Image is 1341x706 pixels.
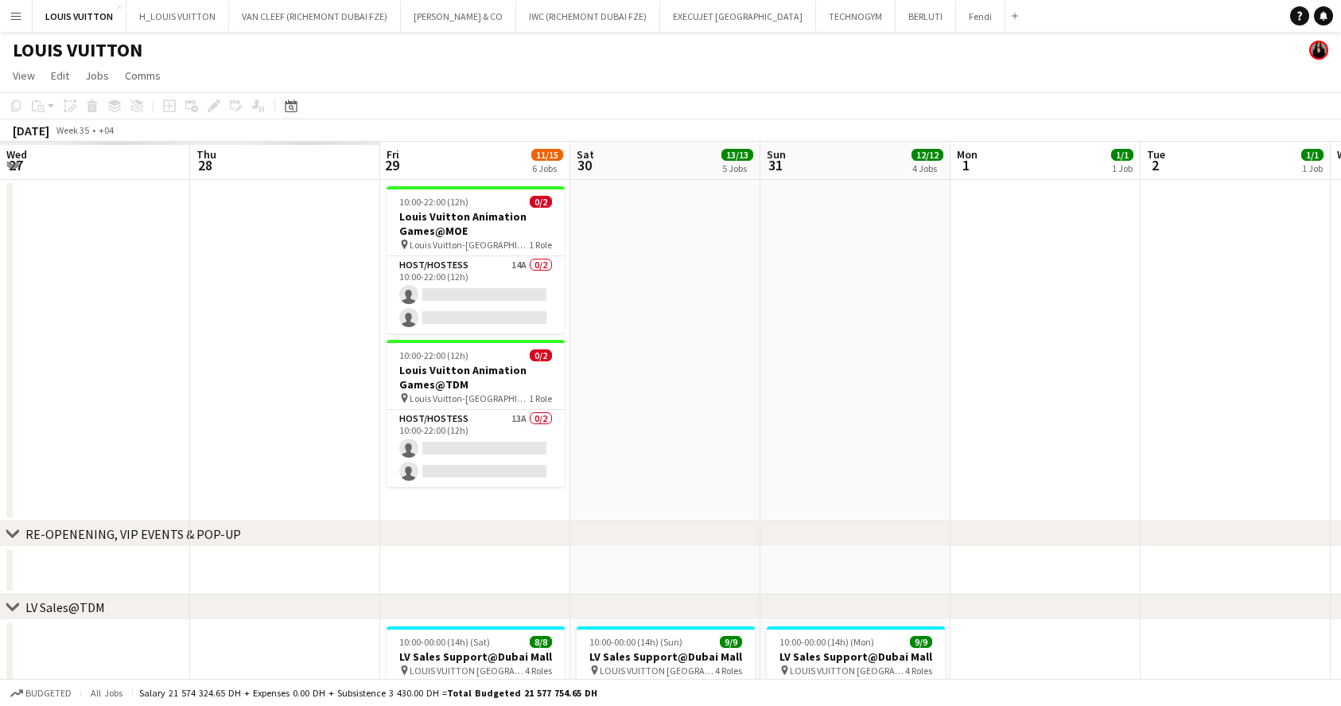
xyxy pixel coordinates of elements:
span: Thu [196,147,216,162]
span: 10:00-00:00 (14h) (Mon) [779,636,874,648]
app-card-role: Host/Hostess13A0/210:00-22:00 (12h) [387,410,565,487]
span: LOUIS VUITTON [GEOGRAPHIC_DATA] - [GEOGRAPHIC_DATA] [600,665,715,677]
span: 4 Roles [525,665,552,677]
span: 1 Role [529,239,552,251]
app-card-role: Host/Hostess14A0/210:00-22:00 (12h) [387,256,565,333]
span: 1/1 [1301,149,1324,161]
span: Fri [387,147,399,162]
div: 5 Jobs [722,162,752,174]
div: 6 Jobs [532,162,562,174]
button: TECHNOGYM [816,1,896,32]
span: Mon [957,147,978,162]
button: LOUIS VUITTON [33,1,126,32]
button: EXECUJET [GEOGRAPHIC_DATA] [660,1,816,32]
span: Total Budgeted 21 577 754.65 DH [447,687,597,699]
span: 27 [4,156,27,174]
span: 30 [574,156,594,174]
button: IWC (RICHEMONT DUBAI FZE) [516,1,660,32]
h3: LV Sales Support@Dubai Mall [387,649,565,664]
span: 2 [1145,156,1165,174]
span: 0/2 [530,196,552,208]
span: 10:00-22:00 (12h) [399,196,468,208]
h3: Louis Vuitton Animation Games@TDM [387,363,565,392]
div: 1 Job [1112,162,1133,174]
div: Salary 21 574 324.65 DH + Expenses 0.00 DH + Subsistence 3 430.00 DH = [139,687,597,699]
button: BERLUTI [896,1,956,32]
span: 11/15 [531,149,563,161]
a: Jobs [79,65,115,86]
span: 8/8 [530,636,552,648]
a: Edit [45,65,76,86]
span: Budgeted [25,688,72,699]
div: 1 Job [1302,162,1323,174]
button: Fendi [956,1,1005,32]
span: 10:00-00:00 (14h) (Sun) [589,636,682,648]
span: Comms [125,68,161,83]
span: 0/2 [530,349,552,361]
span: Sun [767,147,786,162]
span: 9/9 [910,636,932,648]
span: View [13,68,35,83]
app-user-avatar: Maria Fernandes [1309,41,1328,60]
div: +04 [99,124,114,136]
button: [PERSON_NAME] & CO [401,1,516,32]
a: View [6,65,41,86]
span: 28 [194,156,216,174]
h3: LV Sales Support@Dubai Mall [767,649,945,664]
span: Wed [6,147,27,162]
span: 4 Roles [715,665,742,677]
span: 29 [384,156,399,174]
div: 4 Jobs [912,162,943,174]
span: 10:00-22:00 (12h) [399,349,468,361]
span: LOUIS VUITTON [GEOGRAPHIC_DATA] - [GEOGRAPHIC_DATA] [790,665,905,677]
div: [DATE] [13,123,49,138]
span: Louis Vuitton-[GEOGRAPHIC_DATA] [410,239,529,251]
app-job-card: 10:00-22:00 (12h)0/2Louis Vuitton Animation Games@TDM Louis Vuitton-[GEOGRAPHIC_DATA]1 RoleHost/H... [387,340,565,487]
span: 31 [764,156,786,174]
h3: LV Sales Support@Dubai Mall [577,649,755,664]
span: 13/13 [721,149,753,161]
span: Edit [51,68,69,83]
button: Budgeted [8,685,74,702]
button: H_LOUIS VUITTON [126,1,229,32]
h1: LOUIS VUITTON [13,38,142,62]
span: Tue [1147,147,1165,162]
button: VAN CLEEF (RICHEMONT DUBAI FZE) [229,1,401,32]
div: LV Sales@TDM [25,599,105,615]
span: Week 35 [52,124,92,136]
app-job-card: 10:00-22:00 (12h)0/2Louis Vuitton Animation Games@MOE Louis Vuitton-[GEOGRAPHIC_DATA]1 RoleHost/H... [387,186,565,333]
span: 9/9 [720,636,742,648]
span: Sat [577,147,594,162]
span: Jobs [85,68,109,83]
span: 10:00-00:00 (14h) (Sat) [399,636,490,648]
span: 1 Role [529,392,552,404]
div: RE-OPENENING, VIP EVENTS & POP-UP [25,526,241,542]
span: All jobs [87,687,126,699]
span: 12/12 [911,149,943,161]
h3: Louis Vuitton Animation Games@MOE [387,209,565,238]
span: 1/1 [1111,149,1133,161]
a: Comms [119,65,167,86]
span: 4 Roles [905,665,932,677]
span: Louis Vuitton-[GEOGRAPHIC_DATA] [410,392,529,404]
span: 1 [954,156,978,174]
span: LOUIS VUITTON [GEOGRAPHIC_DATA] - [GEOGRAPHIC_DATA] [410,665,525,677]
